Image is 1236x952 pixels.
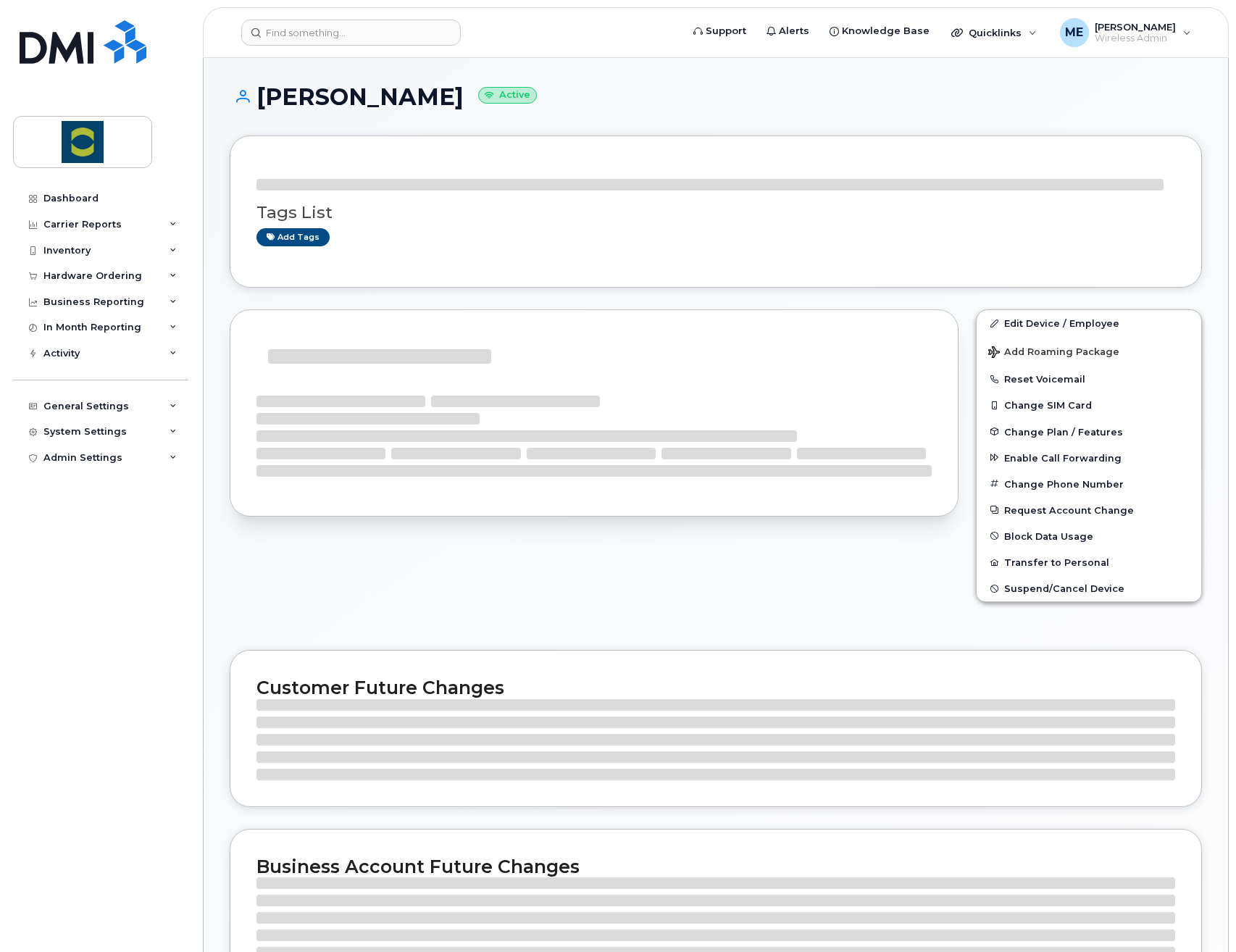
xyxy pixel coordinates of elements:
button: Suspend/Cancel Device [977,575,1201,601]
button: Reset Voicemail [977,366,1201,392]
span: Add Roaming Package [988,346,1119,360]
button: Transfer to Personal [977,549,1201,575]
small: Active [478,87,537,104]
span: Enable Call Forwarding [1004,452,1122,463]
a: Add tags [256,228,330,246]
h2: Customer Future Changes [256,677,1175,698]
button: Add Roaming Package [977,336,1201,366]
button: Change SIM Card [977,392,1201,418]
button: Request Account Change [977,497,1201,523]
button: Block Data Usage [977,523,1201,549]
span: Suspend/Cancel Device [1004,583,1124,594]
button: Enable Call Forwarding [977,445,1201,471]
span: Change Plan / Features [1004,426,1123,437]
h1: [PERSON_NAME] [230,84,1202,109]
a: Edit Device / Employee [977,310,1201,336]
h2: Business Account Future Changes [256,856,1175,877]
h3: Tags List [256,204,1175,222]
button: Change Plan / Features [977,419,1201,445]
button: Change Phone Number [977,471,1201,497]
